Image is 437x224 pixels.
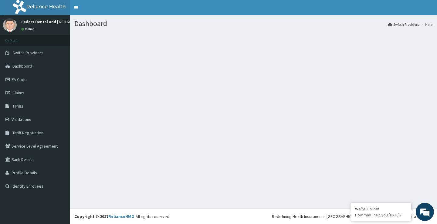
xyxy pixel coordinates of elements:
span: Tariffs [12,103,23,109]
a: Switch Providers [388,22,419,27]
footer: All rights reserved. [70,209,437,224]
img: User Image [3,18,17,32]
span: Switch Providers [12,50,43,55]
p: Cedars Dental and [GEOGRAPHIC_DATA] [21,20,96,24]
span: Dashboard [12,63,32,69]
span: Tariff Negotiation [12,130,43,135]
li: Here [419,22,432,27]
div: Redefining Heath Insurance in [GEOGRAPHIC_DATA] using Telemedicine and Data Science! [272,213,432,219]
h1: Dashboard [74,20,432,28]
a: RelianceHMO [108,214,134,219]
p: How may I help you today? [355,212,407,218]
span: Claims [12,90,24,95]
strong: Copyright © 2017 . [74,214,136,219]
a: Online [21,27,36,31]
div: We're Online! [355,206,407,212]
